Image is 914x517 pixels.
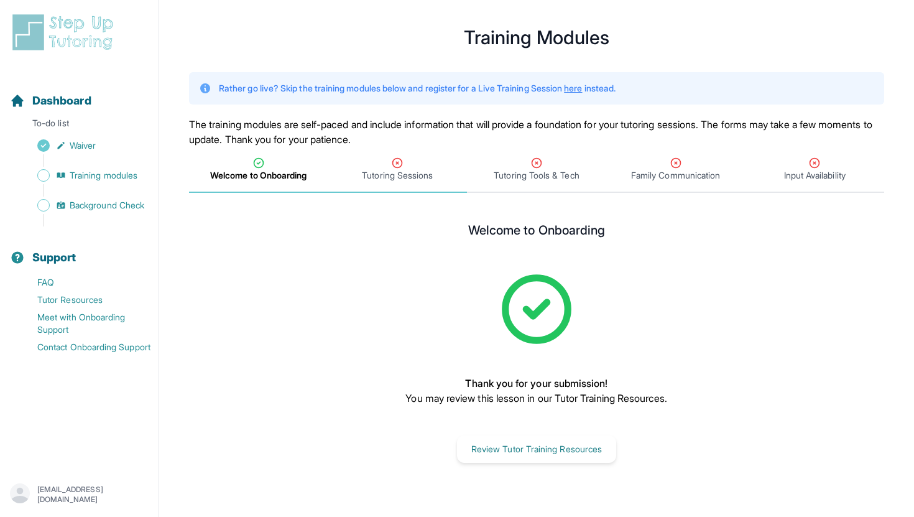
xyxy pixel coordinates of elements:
span: Waiver [70,139,96,152]
span: Dashboard [32,92,91,109]
button: Review Tutor Training Resources [457,435,616,463]
p: Rather go live? Skip the training modules below and register for a Live Training Session instead. [219,82,616,95]
a: Contact Onboarding Support [10,338,159,356]
p: Thank you for your submission! [405,376,667,391]
span: Input Availability [784,169,846,182]
a: here [564,83,582,93]
span: Background Check [70,199,144,212]
p: [EMAIL_ADDRESS][DOMAIN_NAME] [37,485,149,505]
a: Tutor Resources [10,291,159,309]
button: Support [5,229,154,271]
span: Training modules [70,169,137,182]
span: Support [32,249,76,266]
a: Background Check [10,197,159,214]
nav: Tabs [189,147,884,193]
p: To-do list [5,117,154,134]
p: The training modules are self-paced and include information that will provide a foundation for yo... [189,117,884,147]
span: Tutoring Tools & Tech [494,169,579,182]
a: Training modules [10,167,159,184]
h2: Welcome to Onboarding [468,223,605,243]
a: FAQ [10,274,159,291]
h1: Training Modules [189,30,884,45]
a: Waiver [10,137,159,154]
button: Dashboard [5,72,154,114]
span: Welcome to Onboarding [210,169,307,182]
span: Tutoring Sessions [362,169,433,182]
button: [EMAIL_ADDRESS][DOMAIN_NAME] [10,483,149,506]
p: You may review this lesson in our Tutor Training Resources. [405,391,667,406]
a: Meet with Onboarding Support [10,309,159,338]
a: Review Tutor Training Resources [457,442,616,455]
a: Dashboard [10,92,91,109]
img: logo [10,12,121,52]
span: Family Communication [631,169,720,182]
